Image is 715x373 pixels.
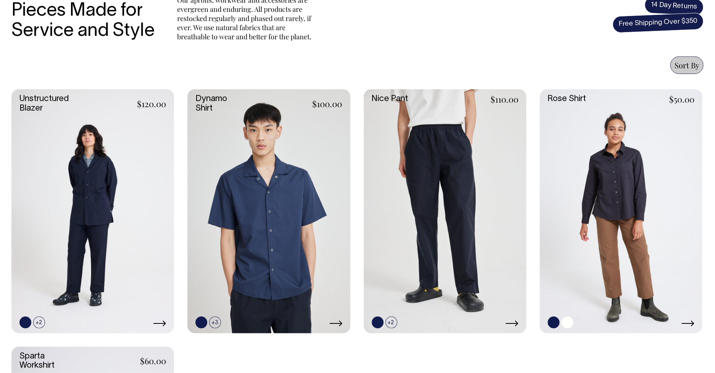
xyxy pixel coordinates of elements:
span: +3 [209,317,221,328]
span: Free Shipping Over $350 [612,13,704,33]
span: +2 [33,317,45,328]
span: +2 [386,317,397,328]
span: Sort By [675,60,699,70]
